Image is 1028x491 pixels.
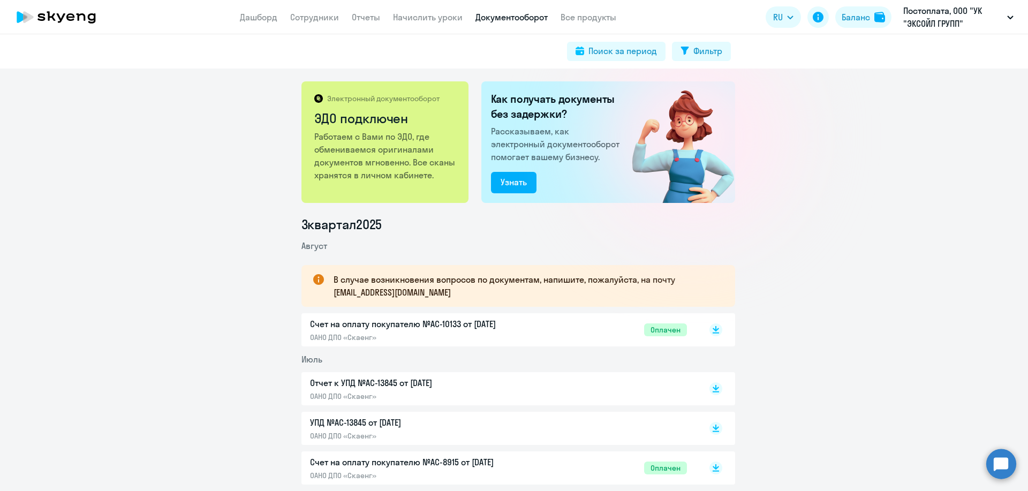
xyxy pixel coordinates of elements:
[501,176,527,188] div: Узнать
[310,333,535,342] p: ОАНО ДПО «Скаенг»
[301,354,322,365] span: Июль
[310,416,687,441] a: УПД №AC-13845 от [DATE]ОАНО ДПО «Скаенг»
[310,416,535,429] p: УПД №AC-13845 от [DATE]
[290,12,339,22] a: Сотрудники
[310,391,535,401] p: ОАНО ДПО «Скаенг»
[567,42,666,61] button: Поиск за период
[240,12,277,22] a: Дашборд
[644,462,687,474] span: Оплачен
[310,376,687,401] a: Отчет к УПД №AC-13845 от [DATE]ОАНО ДПО «Скаенг»
[310,456,535,469] p: Счет на оплату покупателю №AC-8915 от [DATE]
[491,125,624,163] p: Рассказываем, как электронный документооборот помогает вашему бизнесу.
[301,240,327,251] span: Август
[327,94,440,103] p: Электронный документооборот
[310,431,535,441] p: ОАНО ДПО «Скаенг»
[835,6,891,28] button: Балансbalance
[693,44,722,57] div: Фильтр
[314,110,457,127] h2: ЭДО подключен
[310,376,535,389] p: Отчет к УПД №AC-13845 от [DATE]
[874,12,885,22] img: balance
[903,4,1003,30] p: Постоплата, ООО "УК "ЭКСОЙЛ ГРУПП"
[310,456,687,480] a: Счет на оплату покупателю №AC-8915 от [DATE]ОАНО ДПО «Скаенг»Оплачен
[588,44,657,57] div: Поиск за период
[301,216,735,233] li: 3 квартал 2025
[842,11,870,24] div: Баланс
[310,471,535,480] p: ОАНО ДПО «Скаенг»
[561,12,616,22] a: Все продукты
[773,11,783,24] span: RU
[352,12,380,22] a: Отчеты
[644,323,687,336] span: Оплачен
[766,6,801,28] button: RU
[314,130,457,182] p: Работаем с Вами по ЭДО, где обмениваемся оригиналами документов мгновенно. Все сканы хранятся в л...
[475,12,548,22] a: Документооборот
[898,4,1019,30] button: Постоплата, ООО "УК "ЭКСОЙЛ ГРУПП"
[615,81,735,203] img: connected
[334,273,716,299] p: В случае возникновения вопросов по документам, напишите, пожалуйста, на почту [EMAIL_ADDRESS][DOM...
[491,172,536,193] button: Узнать
[672,42,731,61] button: Фильтр
[393,12,463,22] a: Начислить уроки
[491,92,624,122] h2: Как получать документы без задержки?
[310,318,535,330] p: Счет на оплату покупателю №AC-10133 от [DATE]
[310,318,687,342] a: Счет на оплату покупателю №AC-10133 от [DATE]ОАНО ДПО «Скаенг»Оплачен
